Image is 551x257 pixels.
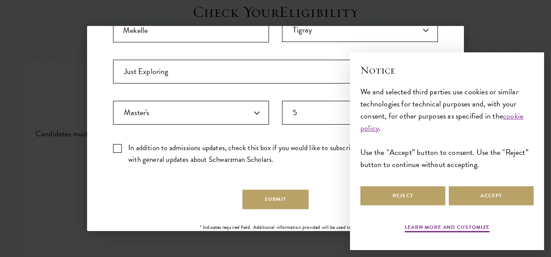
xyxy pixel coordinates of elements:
button: Reject [360,186,445,206]
button: Accept [449,186,534,206]
div: Check this box to receive a quarterly newsletter with general updates about Schwarzman Scholars. [113,142,438,165]
div: We and selected third parties use cookies or similar technologies for technical purposes and, wit... [360,86,534,171]
div: * Indicates required field. Additional information provided will be used to personalize our commu... [194,224,357,238]
h2: Notice [360,63,534,77]
div: Years of Post Graduation Experience?* [282,101,438,125]
button: Submit [243,190,309,209]
div: Highest Level of Degree?* [113,101,269,125]
label: In addition to admissions updates, check this box if you would like to subscribe to a quarterly n... [113,142,438,165]
div: Anticipated Entry Term* [113,60,438,84]
button: Learn more and customize [405,223,489,234]
a: cookie policy [360,110,523,134]
input: City [113,18,269,42]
